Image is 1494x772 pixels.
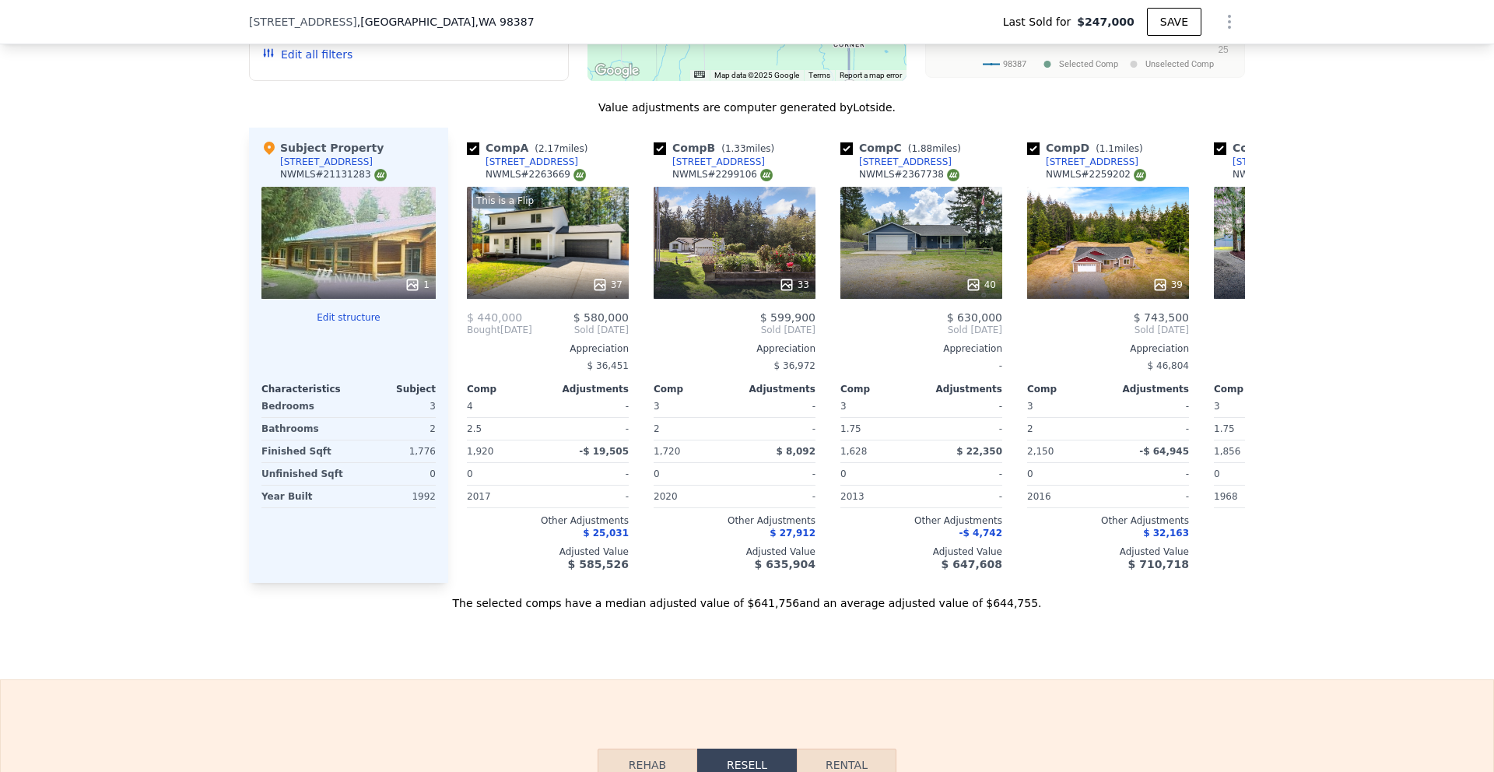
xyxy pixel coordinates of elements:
[583,528,629,539] span: $ 25,031
[1214,6,1245,37] button: Show Options
[467,401,473,412] span: 4
[357,14,535,30] span: , [GEOGRAPHIC_DATA]
[738,486,815,507] div: -
[840,324,1002,336] span: Sold [DATE]
[1027,418,1105,440] div: 2
[1027,468,1033,479] span: 0
[1139,446,1189,457] span: -$ 64,945
[947,311,1002,324] span: $ 630,000
[1214,140,1340,156] div: Comp E
[352,463,436,485] div: 0
[840,446,867,457] span: 1,628
[840,342,1002,355] div: Appreciation
[1027,446,1054,457] span: 2,150
[1147,8,1201,36] button: SAVE
[475,16,534,28] span: , WA 98387
[1003,14,1078,30] span: Last Sold for
[467,468,473,479] span: 0
[672,156,765,168] div: [STREET_ADDRESS]
[1027,156,1138,168] a: [STREET_ADDRESS]
[1143,528,1189,539] span: $ 32,163
[694,71,705,78] button: Keyboard shortcuts
[261,418,345,440] div: Bathrooms
[859,156,952,168] div: [STREET_ADDRESS]
[261,463,345,485] div: Unfinished Sqft
[859,168,959,181] div: NWMLS # 2367738
[654,486,731,507] div: 2020
[654,418,731,440] div: 2
[1214,324,1376,336] span: Sold [DATE]
[840,401,847,412] span: 3
[654,546,815,558] div: Adjusted Value
[591,61,643,81] img: Google
[1128,558,1189,570] span: $ 710,718
[467,514,629,527] div: Other Adjustments
[840,514,1002,527] div: Other Adjustments
[486,168,586,181] div: NWMLS # 2263669
[966,277,996,293] div: 40
[654,156,765,168] a: [STREET_ADDRESS]
[808,71,830,79] a: Terms (opens in new tab)
[568,558,629,570] span: $ 585,526
[261,486,345,507] div: Year Built
[532,324,629,336] span: Sold [DATE]
[1134,169,1146,181] img: NWMLS Logo
[777,446,815,457] span: $ 8,092
[262,47,352,62] button: Edit all filters
[738,418,815,440] div: -
[405,277,430,293] div: 1
[1027,324,1189,336] span: Sold [DATE]
[467,546,629,558] div: Adjusted Value
[1089,143,1149,154] span: ( miles)
[1111,463,1189,485] div: -
[840,486,918,507] div: 2013
[1108,383,1189,395] div: Adjustments
[249,14,357,30] span: [STREET_ADDRESS]
[924,463,1002,485] div: -
[924,395,1002,417] div: -
[551,463,629,485] div: -
[779,277,809,293] div: 33
[760,169,773,181] img: NWMLS Logo
[1214,486,1292,507] div: 1968
[551,418,629,440] div: -
[1214,401,1220,412] span: 3
[467,486,545,507] div: 2017
[1233,156,1325,168] div: [STREET_ADDRESS]
[654,401,660,412] span: 3
[352,486,436,507] div: 1992
[947,169,959,181] img: NWMLS Logo
[352,395,436,417] div: 3
[1214,418,1292,440] div: 1.75
[924,486,1002,507] div: -
[840,418,918,440] div: 1.75
[467,342,629,355] div: Appreciation
[924,418,1002,440] div: -
[573,169,586,181] img: NWMLS Logo
[1148,360,1189,371] span: $ 46,804
[1214,546,1376,558] div: Adjusted Value
[261,383,349,395] div: Characteristics
[591,61,643,81] a: Open this area in Google Maps (opens a new window)
[1027,486,1105,507] div: 2016
[902,143,967,154] span: ( miles)
[735,383,815,395] div: Adjustments
[349,383,436,395] div: Subject
[956,446,1002,457] span: $ 22,350
[1214,342,1376,355] div: Appreciation
[1134,311,1189,324] span: $ 743,500
[921,383,1002,395] div: Adjustments
[760,311,815,324] span: $ 599,900
[249,100,1245,115] div: Value adjustments are computer generated by Lotside .
[592,277,622,293] div: 37
[911,143,932,154] span: 1.88
[280,156,373,168] div: [STREET_ADDRESS]
[261,311,436,324] button: Edit structure
[770,528,815,539] span: $ 27,912
[1214,156,1325,168] a: [STREET_ADDRESS]
[1003,59,1026,69] text: 98387
[467,156,578,168] a: [STREET_ADDRESS]
[467,140,594,156] div: Comp A
[738,395,815,417] div: -
[1027,546,1189,558] div: Adjusted Value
